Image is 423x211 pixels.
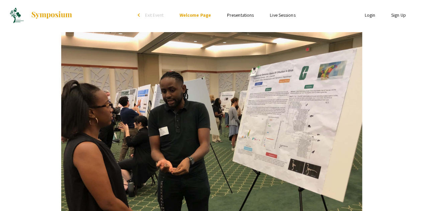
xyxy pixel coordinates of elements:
[270,12,295,18] a: Live Sessions
[180,12,211,18] a: Welcome Page
[9,7,73,23] a: Summer Research Symposium 2025
[391,12,406,18] a: Sign Up
[5,181,28,206] iframe: Chat
[31,11,73,19] img: Symposium by ForagerOne
[138,13,142,17] div: arrow_back_ios
[227,12,254,18] a: Presentations
[9,7,24,23] img: Summer Research Symposium 2025
[364,12,375,18] a: Login
[145,12,164,18] span: Exit Event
